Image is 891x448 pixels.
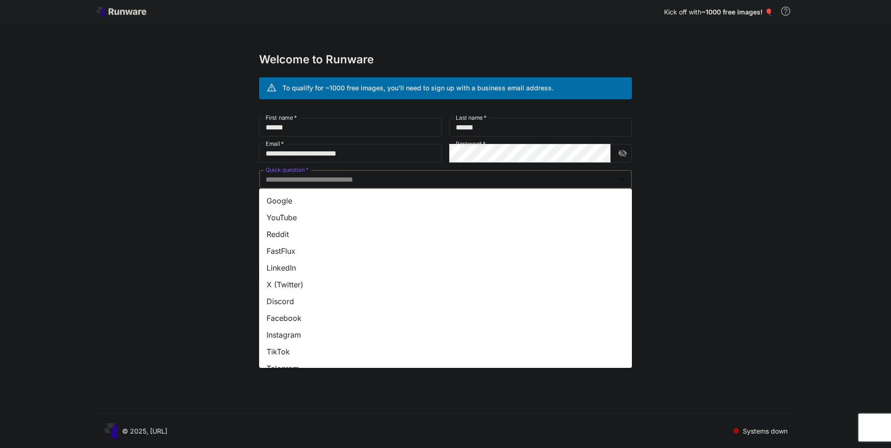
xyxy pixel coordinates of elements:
label: First name [266,114,297,122]
label: Email [266,140,284,148]
li: Instagram [259,326,632,343]
button: In order to qualify for free credit, you need to sign up with a business email address and click ... [776,2,795,20]
span: Kick off with [664,8,701,16]
label: Quick question [266,166,308,174]
li: YouTube [259,209,632,226]
li: FastFlux [259,243,632,259]
div: To qualify for ~1000 free images, you’ll need to sign up with a business email address. [282,83,554,93]
li: LinkedIn [259,259,632,276]
label: Password [456,140,486,148]
button: Close [616,173,629,186]
li: Telegram [259,360,632,377]
span: ~1000 free images! 🎈 [701,8,773,16]
li: Discord [259,293,632,310]
li: Google [259,192,632,209]
li: TikTok [259,343,632,360]
p: Systems down [743,426,788,436]
li: Reddit [259,226,632,243]
button: toggle password visibility [614,145,631,162]
li: X (Twitter) [259,276,632,293]
label: Last name [456,114,487,122]
p: © 2025, [URL] [122,426,167,436]
h3: Welcome to Runware [259,53,632,66]
li: Facebook [259,310,632,326]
